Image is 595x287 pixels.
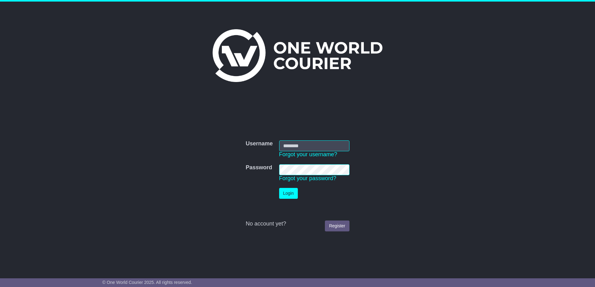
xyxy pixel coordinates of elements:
a: Forgot your username? [279,151,337,157]
img: One World [213,29,382,82]
div: No account yet? [246,221,349,227]
button: Login [279,188,298,199]
a: Register [325,221,349,231]
label: Username [246,140,273,147]
label: Password [246,164,272,171]
span: © One World Courier 2025. All rights reserved. [102,280,192,285]
a: Forgot your password? [279,175,336,181]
